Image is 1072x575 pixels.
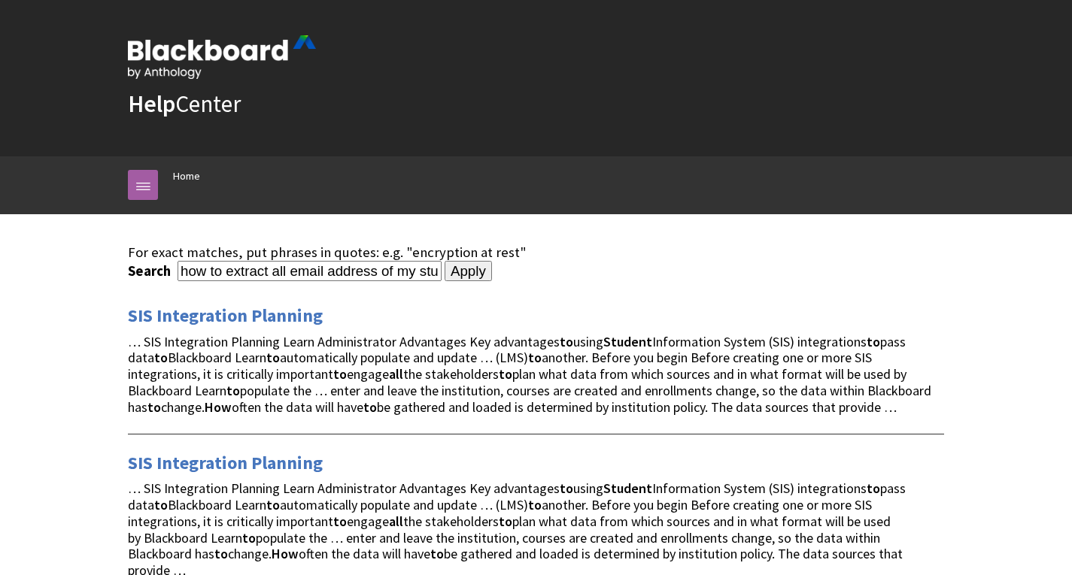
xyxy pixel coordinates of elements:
strong: How [205,398,232,416]
strong: Student [603,480,652,497]
strong: to [867,480,880,497]
strong: Help [128,89,175,119]
strong: to [147,398,161,416]
strong: to [226,382,240,399]
strong: How [272,545,299,562]
a: HelpCenter [128,89,241,119]
strong: to [214,545,228,562]
span: … SIS Integration Planning Learn Administrator Advantages Key advantages using Information System... [128,333,931,416]
strong: to [266,496,280,513]
strong: to [363,398,377,416]
strong: all [389,513,403,530]
a: Home [173,167,200,186]
strong: to [266,349,280,366]
strong: to [560,333,573,350]
strong: all [389,365,403,383]
strong: to [242,529,256,546]
strong: to [528,349,542,366]
a: SIS Integration Planning [128,451,323,475]
strong: to [499,513,512,530]
strong: to [154,349,168,366]
label: Search [128,262,175,280]
strong: to [560,480,573,497]
strong: to [333,365,347,383]
strong: Student [603,333,652,350]
strong: to [333,513,347,530]
div: For exact matches, put phrases in quotes: e.g. "encryption at rest" [128,244,944,261]
a: SIS Integration Planning [128,304,323,328]
input: Apply [445,261,492,282]
img: Blackboard by Anthology [128,35,316,79]
strong: to [154,496,168,513]
strong: to [430,545,444,562]
strong: to [499,365,512,383]
strong: to [867,333,880,350]
strong: to [528,496,542,513]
